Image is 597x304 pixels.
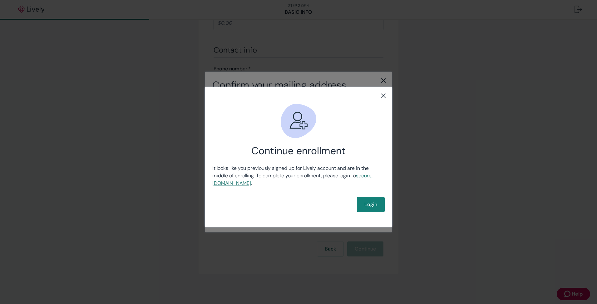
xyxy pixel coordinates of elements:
[380,92,387,99] button: close button
[357,197,385,212] a: Login
[380,92,387,99] svg: close
[212,144,385,157] h2: Continue enrollment
[280,102,317,139] svg: Add user icon
[212,165,385,187] p: It looks like you previously signed up for Lively account and are in the middle of enrolling. To ...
